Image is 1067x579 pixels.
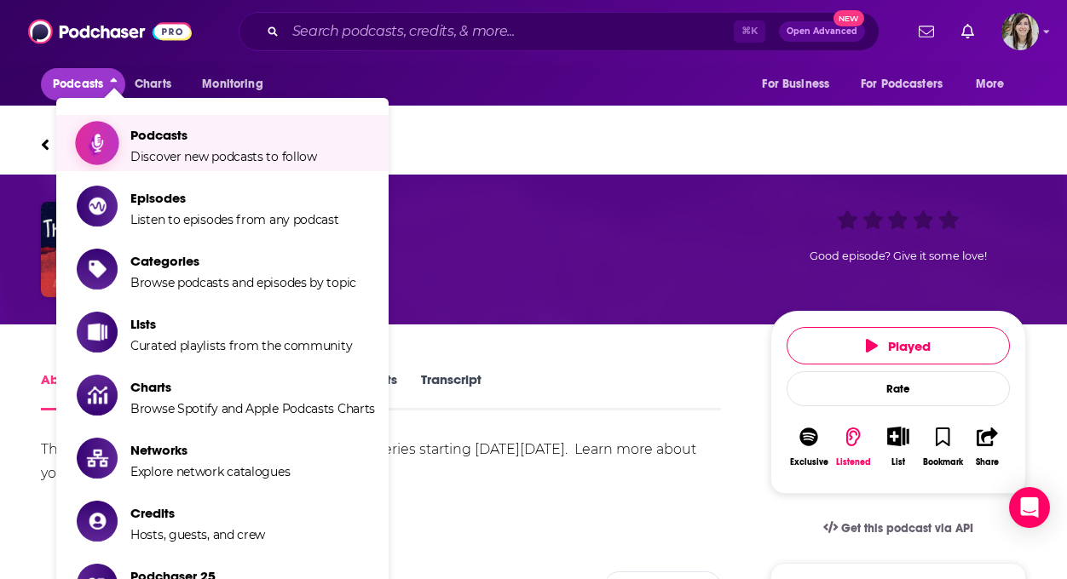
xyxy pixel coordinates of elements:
span: Podcasts [53,72,103,96]
span: Credits [130,505,265,521]
a: The HabitatEpisode from the podcastThe Habitat39 [41,124,1026,165]
a: Transcript [421,371,482,410]
span: Podcasts [130,127,317,143]
span: Browse podcasts and episodes by topic [130,275,356,290]
span: Charts [135,72,171,96]
div: Show More ButtonList [876,416,920,478]
span: Browse Spotify and Apple Podcasts Charts [130,401,375,416]
img: Trailer [41,202,136,297]
input: Search podcasts, credits, & more... [285,18,734,45]
button: open menu [190,68,285,100]
span: Curated playlists from the community [130,338,352,353]
span: More [976,72,1005,96]
button: Show profile menu [1001,13,1039,50]
a: Show notifications dropdown [955,17,981,46]
span: Lists [130,316,352,332]
span: New [833,10,864,26]
button: Played [787,327,1010,364]
button: Listened [831,416,875,478]
div: The true story of a fake planet. Listen to the entire series starting [DATE][DATE]. Learn more ab... [41,438,721,485]
span: Charts [130,379,375,395]
span: Monitoring [202,72,262,96]
span: Hosts, guests, and crew [130,527,265,542]
button: Bookmark [920,416,965,478]
span: Open Advanced [787,27,857,36]
button: open menu [964,68,1026,100]
span: Logged in as devinandrade [1001,13,1039,50]
span: ⌘ K [734,20,765,43]
h1: Trailer [170,202,743,235]
div: Exclusive [790,457,828,467]
div: Listened [836,457,871,467]
div: List [891,456,905,467]
div: Search podcasts, credits, & more... [239,12,880,51]
span: Good episode? Give it some love! [810,249,987,262]
button: Share [966,416,1010,478]
a: Get this podcast via API [810,507,987,549]
div: Open Intercom Messenger [1009,487,1050,528]
span: Played [866,338,931,354]
a: About [41,371,79,410]
span: Discover new podcasts to follow [130,149,317,164]
span: Networks [130,442,290,458]
button: Show More Button [880,427,915,445]
button: close menu [41,68,125,100]
span: Get this podcast via API [841,521,973,536]
span: Explore network catalogues [130,464,290,479]
span: For Podcasters [861,72,943,96]
button: Open AdvancedNew [779,21,865,42]
a: Charts [124,68,182,100]
div: Bookmark [923,457,963,467]
div: Rate [787,371,1010,406]
div: Share [976,457,999,467]
img: User Profile [1001,13,1039,50]
span: Listen to episodes from any podcast [130,212,339,227]
button: open menu [850,68,967,100]
span: Categories [130,253,356,269]
button: open menu [750,68,851,100]
span: For Business [762,72,829,96]
img: Podchaser - Follow, Share and Rate Podcasts [28,15,192,48]
button: Exclusive [787,416,831,478]
span: Episodes [130,190,339,206]
a: Show notifications dropdown [912,17,941,46]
